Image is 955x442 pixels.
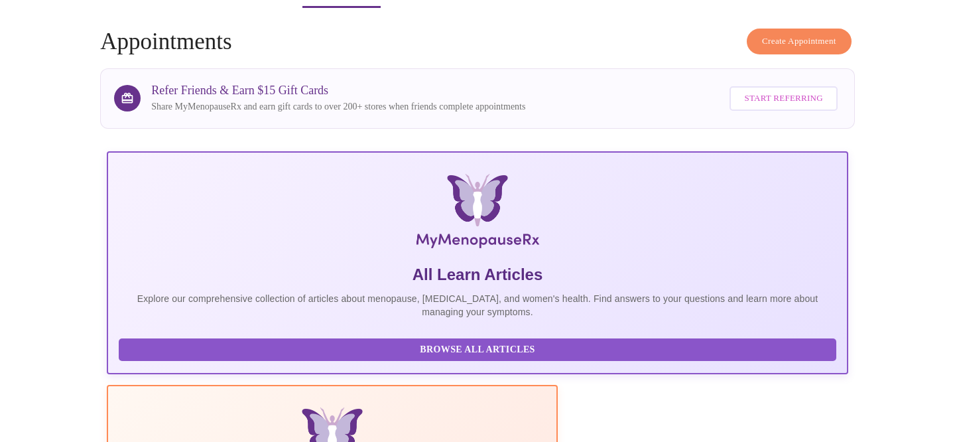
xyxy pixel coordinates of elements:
h4: Appointments [100,29,855,55]
p: Explore our comprehensive collection of articles about menopause, [MEDICAL_DATA], and women's hea... [119,292,836,319]
button: Create Appointment [747,29,852,54]
button: Start Referring [730,86,837,111]
img: MyMenopauseRx Logo [230,174,725,254]
h3: Refer Friends & Earn $15 Gift Cards [151,84,525,98]
span: Start Referring [744,91,822,106]
button: Browse All Articles [119,338,836,362]
span: Create Appointment [762,34,836,49]
a: Start Referring [726,80,840,117]
span: Browse All Articles [132,342,823,358]
p: Share MyMenopauseRx and earn gift cards to over 200+ stores when friends complete appointments [151,100,525,113]
h5: All Learn Articles [119,264,836,285]
a: Browse All Articles [119,343,840,354]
